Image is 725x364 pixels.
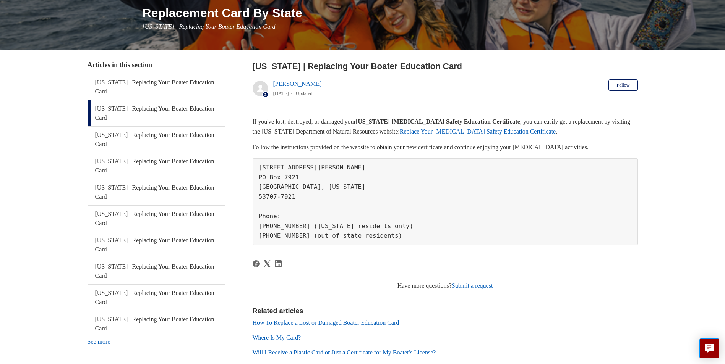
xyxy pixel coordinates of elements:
[88,232,225,258] a: [US_STATE] | Replacing Your Boater Education Card
[253,281,638,290] div: Have more questions?
[88,179,225,205] a: [US_STATE] | Replacing Your Boater Education Card
[296,90,313,96] li: Updated
[88,100,225,126] a: [US_STATE] | Replacing Your Boater Education Card
[88,153,225,179] a: [US_STATE] | Replacing Your Boater Education Card
[88,311,225,337] a: [US_STATE] | Replacing Your Boater Education Card
[88,258,225,284] a: [US_STATE] | Replacing Your Boater Education Card
[253,142,638,152] p: Follow the instructions provided on the website to obtain your new certificate and continue enjoy...
[264,260,271,267] a: X Corp
[253,306,638,316] h2: Related articles
[273,90,289,96] time: 05/22/2024, 16:01
[273,81,322,87] a: [PERSON_NAME]
[253,117,638,136] p: If you've lost, destroyed, or damaged your , you can easily get a replacement by visiting the [US...
[400,128,556,135] a: Replace Your [MEDICAL_DATA] Safety Education Certificate
[88,61,152,69] span: Articles in this section
[253,60,638,72] h2: Wisconsin | Replacing Your Boater Education Card
[88,206,225,232] a: [US_STATE] | Replacing Your Boater Education Card
[253,158,638,245] pre: [STREET_ADDRESS][PERSON_NAME] PO Box 7921 [GEOGRAPHIC_DATA], [US_STATE] 53707-7921 Phone: [PHONE_...
[356,118,520,125] strong: [US_STATE] [MEDICAL_DATA] Safety Education Certificate
[88,338,110,345] a: See more
[452,282,493,289] a: Submit a request
[253,260,260,267] a: Facebook
[88,285,225,311] a: [US_STATE] | Replacing Your Boater Education Card
[608,79,637,91] button: Follow Article
[264,260,271,267] svg: Share this page on X Corp
[88,127,225,153] a: [US_STATE] | Replacing Your Boater Education Card
[253,319,399,326] a: How To Replace a Lost or Damaged Boater Education Card
[143,4,638,22] h1: Replacement Card By State
[275,260,282,267] svg: Share this page on LinkedIn
[699,338,719,358] button: Live chat
[253,349,436,356] a: Will I Receive a Plastic Card or Just a Certificate for My Boater's License?
[275,260,282,267] a: LinkedIn
[88,74,225,100] a: [US_STATE] | Replacing Your Boater Education Card
[143,23,276,30] span: [US_STATE] | Replacing Your Boater Education Card
[253,334,301,341] a: Where Is My Card?
[253,260,260,267] svg: Share this page on Facebook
